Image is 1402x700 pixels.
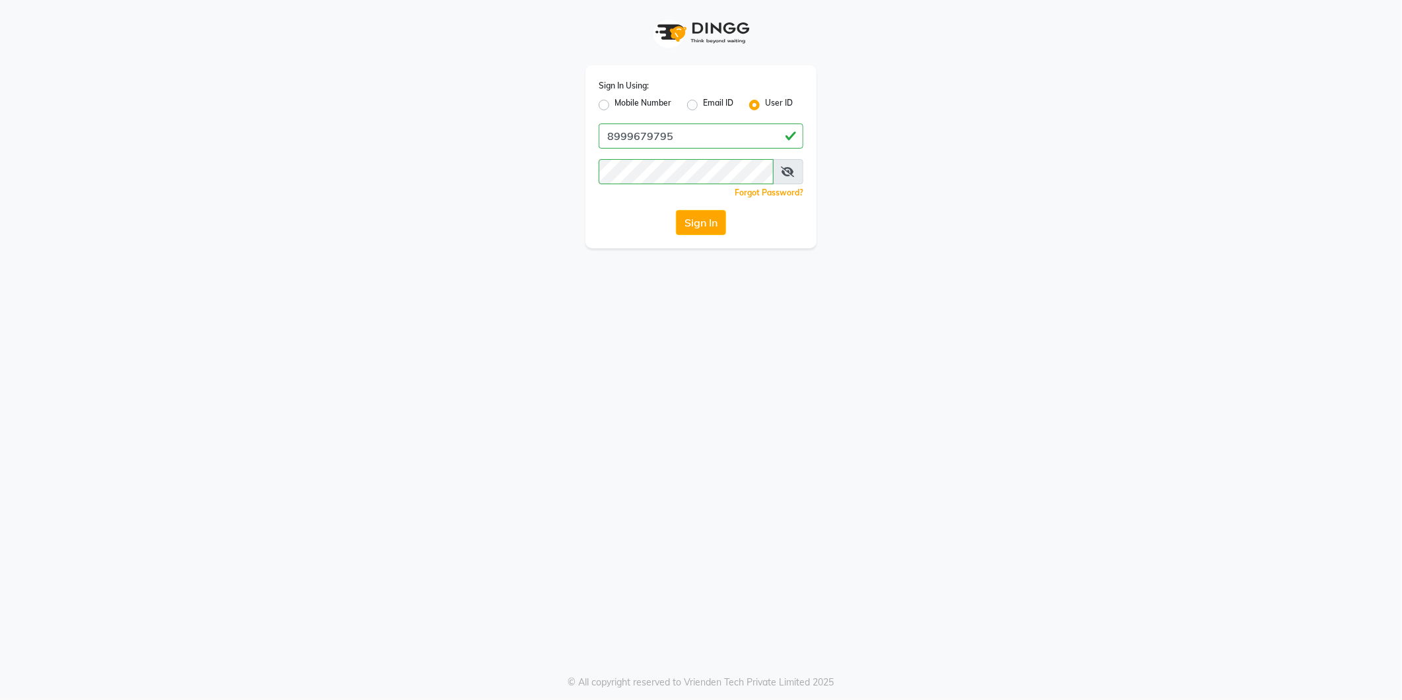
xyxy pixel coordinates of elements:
[703,97,733,113] label: Email ID
[735,188,803,197] a: Forgot Password?
[599,159,774,184] input: Username
[676,210,726,235] button: Sign In
[648,13,754,52] img: logo1.svg
[765,97,793,113] label: User ID
[599,123,803,149] input: Username
[615,97,671,113] label: Mobile Number
[599,80,649,92] label: Sign In Using:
